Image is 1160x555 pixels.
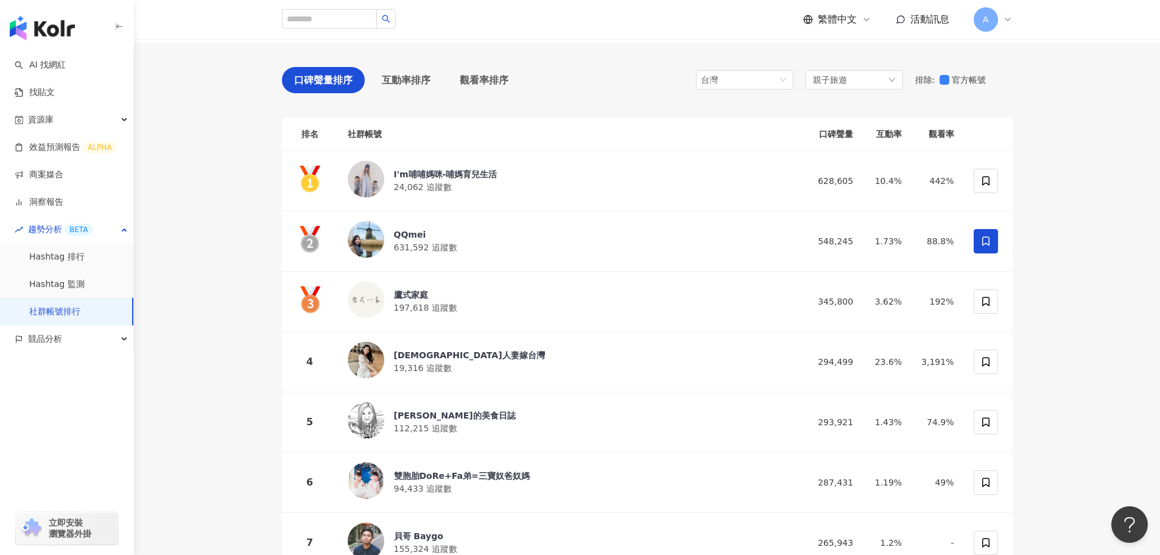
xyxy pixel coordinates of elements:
[348,161,384,197] img: KOL Avatar
[348,342,781,382] a: KOL Avatar[DEMOGRAPHIC_DATA]人妻嫁台灣19,316 追蹤數
[394,470,530,482] div: 雙胞胎DoRe+Fa弟=三寶奴爸奴媽
[921,235,954,248] div: 88.8%
[348,281,781,322] a: KOL Avatar鷹式家庭197,618 追蹤數
[394,289,457,301] div: 鷹式家庭
[863,118,912,151] th: 互動率
[15,225,23,234] span: rise
[921,355,954,369] div: 3,191%
[394,530,457,542] div: 貝哥 Baygo
[1111,506,1148,543] iframe: Help Scout Beacon - Open
[15,196,63,208] a: 洞察報告
[915,75,935,85] span: 排除 :
[394,363,452,373] span: 19,316 追蹤數
[394,484,452,493] span: 94,433 追蹤數
[800,174,853,188] div: 628,605
[348,221,384,258] img: KOL Avatar
[29,278,85,291] a: Hashtag 監測
[910,13,949,25] span: 活動訊息
[15,141,116,154] a: 效益預測報告ALPHA
[292,475,328,490] div: 6
[921,295,954,308] div: 192%
[65,224,93,236] div: BETA
[701,71,740,89] div: 台灣
[28,216,93,243] span: 趨勢分析
[282,118,338,151] th: 排名
[348,462,781,503] a: KOL Avatar雙胞胎DoRe+Fa弟=三寶奴爸奴媽94,433 追蹤數
[873,174,902,188] div: 10.4%
[873,476,902,489] div: 1.19%
[294,72,353,88] span: 口碑聲量排序
[348,281,384,318] img: KOL Avatar
[338,118,790,151] th: 社群帳號
[800,235,853,248] div: 548,245
[921,415,954,429] div: 74.9%
[818,13,857,26] span: 繁體中文
[10,16,75,40] img: logo
[292,535,328,550] div: 7
[29,251,85,263] a: Hashtag 排行
[348,161,781,201] a: KOL AvatarI'm哺哺媽咪-哺媽育兒生活24,062 追蹤數
[28,106,54,133] span: 資源庫
[348,462,384,499] img: KOL Avatar
[394,409,516,422] div: [PERSON_NAME]的美食日誌
[382,72,431,88] span: 互動率排序
[394,423,457,433] span: 112,215 追蹤數
[394,228,457,241] div: QQmei
[292,354,328,369] div: 4
[800,536,853,550] div: 265,943
[394,349,545,361] div: [DEMOGRAPHIC_DATA]人妻嫁台灣
[873,415,902,429] div: 1.43%
[800,295,853,308] div: 345,800
[19,518,43,538] img: chrome extension
[28,325,62,353] span: 競品分析
[348,342,384,378] img: KOL Avatar
[790,118,863,151] th: 口碑聲量
[813,73,847,87] span: 親子旅遊
[873,295,902,308] div: 3.62%
[348,221,781,261] a: KOL AvatarQQmei631,592 追蹤數
[873,355,902,369] div: 23.6%
[15,87,55,99] a: 找貼文
[382,15,390,23] span: search
[29,306,80,318] a: 社群帳號排行
[394,544,457,554] span: 155,324 追蹤數
[394,168,497,180] div: I'm哺哺媽咪-哺媽育兒生活
[348,402,384,439] img: KOL Avatar
[49,517,91,539] span: 立即安裝 瀏覽器外掛
[15,59,66,71] a: searchAI 找網紅
[949,73,991,87] span: 官方帳號
[292,414,328,430] div: 5
[394,303,457,313] span: 197,618 追蹤數
[800,476,853,489] div: 287,431
[888,76,896,83] span: down
[16,512,118,545] a: chrome extension立即安裝 瀏覽器外掛
[873,536,902,550] div: 1.2%
[912,118,963,151] th: 觀看率
[348,402,781,442] a: KOL Avatar[PERSON_NAME]的美食日誌112,215 追蹤數
[394,242,457,252] span: 631,592 追蹤數
[800,355,853,369] div: 294,499
[394,182,452,192] span: 24,062 追蹤數
[873,235,902,248] div: 1.73%
[921,476,954,489] div: 49%
[921,174,954,188] div: 442%
[983,13,989,26] span: A
[800,415,853,429] div: 293,921
[460,72,508,88] span: 觀看率排序
[15,169,63,181] a: 商案媒合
